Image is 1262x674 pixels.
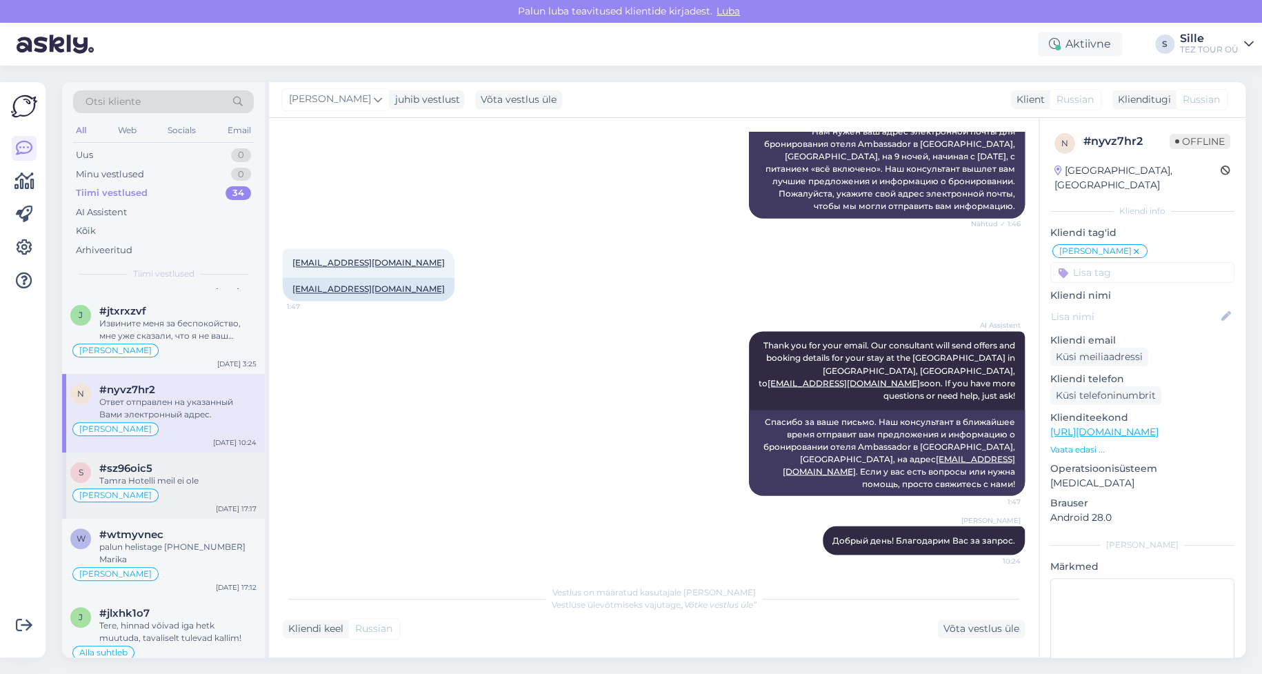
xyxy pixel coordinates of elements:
[99,620,257,644] div: Tere, hinnad võivad iga hetk muutuda, tavaliselt tulevad kallim!
[1050,288,1234,303] p: Kliendi nimi
[225,121,254,139] div: Email
[1050,348,1148,366] div: Küsi meiliaadressi
[1050,410,1234,425] p: Klienditeekond
[99,396,257,421] div: Ответ отправлен на указанный Вами электронный адрес.
[1170,134,1230,149] span: Offline
[11,93,37,119] img: Askly Logo
[226,186,251,200] div: 34
[231,168,251,181] div: 0
[76,148,93,162] div: Uus
[1050,205,1234,217] div: Kliendi info
[79,491,152,499] span: [PERSON_NAME]
[1059,247,1132,255] span: [PERSON_NAME]
[1180,33,1254,55] a: SilleTEZ TOUR OÜ
[1180,33,1239,44] div: Sille
[76,206,127,219] div: AI Assistent
[76,224,96,238] div: Kõik
[1011,92,1045,107] div: Klient
[552,587,756,597] span: Vestlus on määratud kasutajale [PERSON_NAME]
[289,92,371,107] span: [PERSON_NAME]
[355,622,392,636] span: Russian
[938,620,1025,638] div: Võta vestlus üle
[475,90,562,109] div: Võta vestlus üle
[1054,163,1221,192] div: [GEOGRAPHIC_DATA], [GEOGRAPHIC_DATA]
[768,377,920,388] a: [EMAIL_ADDRESS][DOMAIN_NAME]
[79,346,152,355] span: [PERSON_NAME]
[552,599,757,610] span: Vestluse ülevõtmiseks vajutage
[712,5,744,17] span: Luba
[287,301,339,312] span: 1:47
[961,515,1021,525] span: [PERSON_NAME]
[1050,333,1234,348] p: Kliendi email
[969,555,1021,566] span: 10:24
[79,467,83,477] span: s
[99,528,163,541] span: #wtmyvnec
[165,121,199,139] div: Socials
[1050,559,1234,574] p: Märkmed
[76,186,148,200] div: Tiimi vestlused
[99,607,150,620] span: #jlxhk1o7
[1050,426,1159,438] a: [URL][DOMAIN_NAME]
[99,305,146,317] span: #jtxrxzvf
[749,120,1025,218] div: Нам нужен ваш адрес электронной почты для бронирования отеля Ambassador в [GEOGRAPHIC_DATA], [GEO...
[1038,32,1122,57] div: Aktiivne
[99,317,257,342] div: Извините меня за беспокойство, мне уже сказали, что я не ваш клиент и не имею права пользоваться ...
[77,533,86,544] span: w
[1112,92,1171,107] div: Klienditugi
[217,359,257,369] div: [DATE] 3:25
[99,541,257,566] div: palun helistage [PHONE_NUMBER] Marika
[133,268,194,280] span: Tiimi vestlused
[681,599,757,610] i: „Võtke vestlus üle”
[749,410,1025,495] div: Спасибо за ваше письмо. Наш консультант в ближайшее время отправит вам предложения и информацию о...
[1083,133,1170,150] div: # nyvz7hr2
[216,582,257,593] div: [DATE] 17:12
[216,504,257,514] div: [DATE] 17:17
[79,310,83,320] span: j
[73,121,89,139] div: All
[1061,138,1068,148] span: n
[1050,386,1161,405] div: Küsi telefoninumbrit
[292,284,445,294] a: [EMAIL_ADDRESS][DOMAIN_NAME]
[79,612,83,622] span: j
[1183,92,1220,107] span: Russian
[99,384,155,396] span: #nyvz7hr2
[86,95,141,109] span: Otsi kliente
[1050,539,1234,551] div: [PERSON_NAME]
[390,92,460,107] div: juhib vestlust
[832,535,1015,545] span: Добрый день! Благодарим Вас за запрос.
[969,219,1021,229] span: Nähtud ✓ 1:46
[1050,372,1234,386] p: Kliendi telefon
[79,570,152,578] span: [PERSON_NAME]
[1180,44,1239,55] div: TEZ TOUR OÜ
[1050,462,1234,476] p: Operatsioonisüsteem
[1050,226,1234,240] p: Kliendi tag'id
[99,475,257,487] div: Tamra Hotelli meil ei ole
[213,437,257,448] div: [DATE] 10:24
[77,388,84,399] span: n
[1050,511,1234,525] p: Android 28.0
[969,320,1021,330] span: AI Assistent
[1050,476,1234,490] p: [MEDICAL_DATA]
[79,425,152,433] span: [PERSON_NAME]
[1050,496,1234,511] p: Brauser
[79,648,128,657] span: Alla suhtleb
[1050,444,1234,456] p: Vaata edasi ...
[1050,262,1234,283] input: Lisa tag
[1051,309,1219,324] input: Lisa nimi
[76,168,144,181] div: Minu vestlused
[283,622,343,636] div: Kliendi keel
[76,244,132,257] div: Arhiveeritud
[1155,34,1174,54] div: S
[231,148,251,162] div: 0
[292,257,445,268] a: [EMAIL_ADDRESS][DOMAIN_NAME]
[115,121,139,139] div: Web
[759,340,1017,400] span: Thank you for your email. Our consultant will send offers and booking details for your stay at th...
[969,496,1021,506] span: 1:47
[1056,92,1094,107] span: Russian
[99,462,152,475] span: #sz96oic5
